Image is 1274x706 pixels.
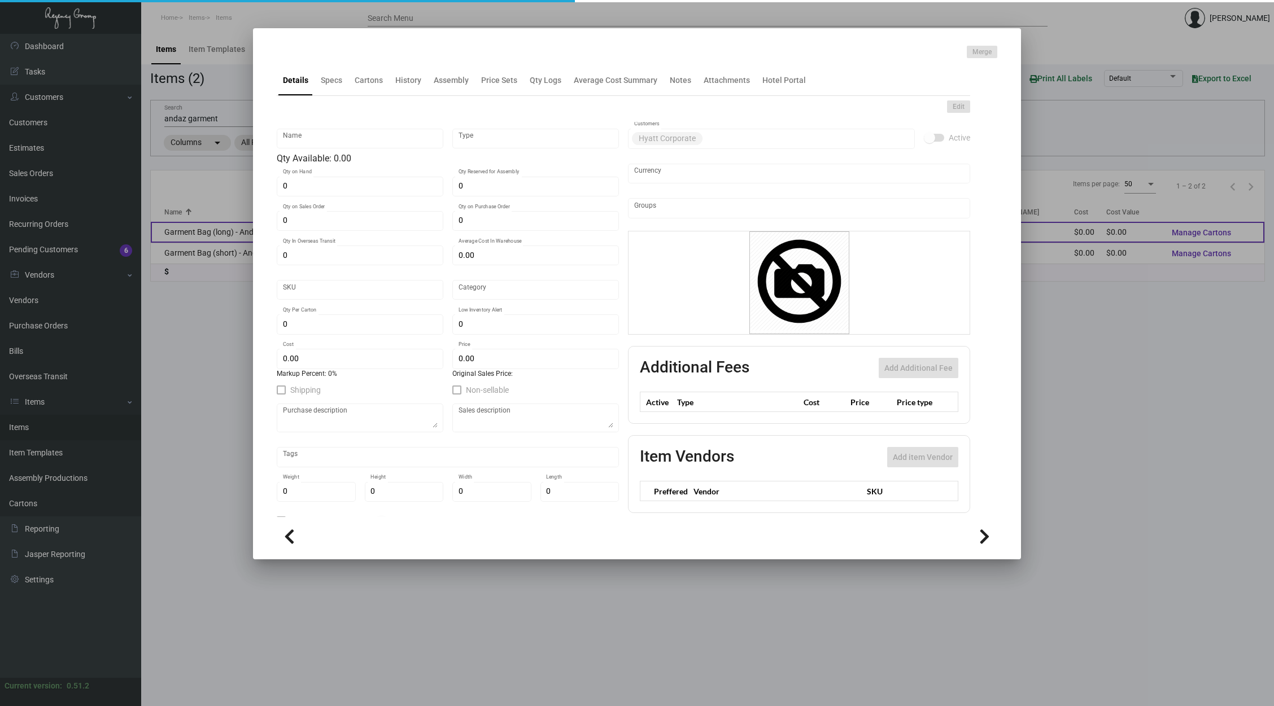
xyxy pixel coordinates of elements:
[967,46,997,58] button: Merge
[762,74,806,86] div: Hotel Portal
[283,74,308,86] div: Details
[640,447,734,467] h2: Item Vendors
[670,74,691,86] div: Notes
[67,680,89,692] div: 0.51.2
[640,392,675,412] th: Active
[947,100,970,113] button: Edit
[632,132,703,145] mat-chip: Hyatt Corporate
[688,481,861,501] th: Vendor
[277,152,619,165] div: Qty Available: 0.00
[640,481,688,501] th: Preffered
[894,392,945,412] th: Price type
[290,383,321,397] span: Shipping
[640,358,749,378] h2: Additional Fees
[395,74,421,86] div: History
[705,134,909,143] input: Add new..
[704,74,750,86] div: Attachments
[861,481,958,501] th: SKU
[321,74,342,86] div: Specs
[401,514,443,528] span: Tax is active
[481,74,517,86] div: Price Sets
[879,358,958,378] button: Add Additional Fee
[801,392,847,412] th: Cost
[674,392,801,412] th: Type
[953,102,965,112] span: Edit
[887,447,958,467] button: Add item Vendor
[634,204,965,213] input: Add new..
[848,392,894,412] th: Price
[5,680,62,692] div: Current version:
[466,383,509,397] span: Non-sellable
[884,363,953,372] span: Add Additional Fee
[972,47,992,57] span: Merge
[949,131,970,144] span: Active
[290,514,323,528] span: Is Service
[434,74,469,86] div: Assembly
[893,453,953,462] span: Add item Vendor
[574,74,657,86] div: Average Cost Summary
[355,74,383,86] div: Cartons
[530,74,561,86] div: Qty Logs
